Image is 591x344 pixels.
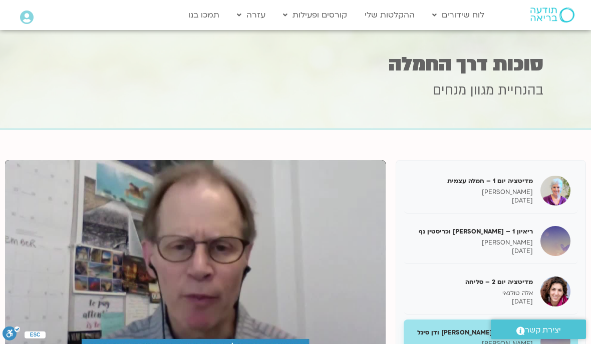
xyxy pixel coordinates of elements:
a: לוח שידורים [427,5,489,24]
p: [DATE] [411,247,533,255]
img: ריאיון 1 – טארה בראך וכריסטין נף [540,226,570,256]
img: מדיטציה יום 2 – סליחה [540,276,570,306]
img: תודעה בריאה [530,7,574,22]
p: [DATE] [411,196,533,205]
p: [PERSON_NAME] [411,238,533,247]
a: עזרה [232,5,270,24]
span: בהנחיית [498,81,543,99]
a: יצירת קשר [491,319,586,339]
a: ההקלטות שלי [360,5,420,24]
h5: מדיטציה יום 1 – חמלה עצמית [411,176,533,185]
img: מדיטציה יום 1 – חמלה עצמית [540,175,570,205]
h5: ריאיון 1 – [PERSON_NAME] וכריסטין נף [411,227,533,236]
span: יצירת קשר [525,323,561,337]
h1: סוכות דרך החמלה [48,54,543,74]
h5: ריאיון יום 2 – [PERSON_NAME] ודן סיגל [411,328,533,337]
p: אלה טולנאי [411,289,533,297]
a: תמכו בנו [183,5,224,24]
a: קורסים ופעילות [278,5,352,24]
p: [DATE] [411,297,533,306]
p: [PERSON_NAME] [411,188,533,196]
h5: מדיטציה יום 2 – סליחה [411,277,533,286]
